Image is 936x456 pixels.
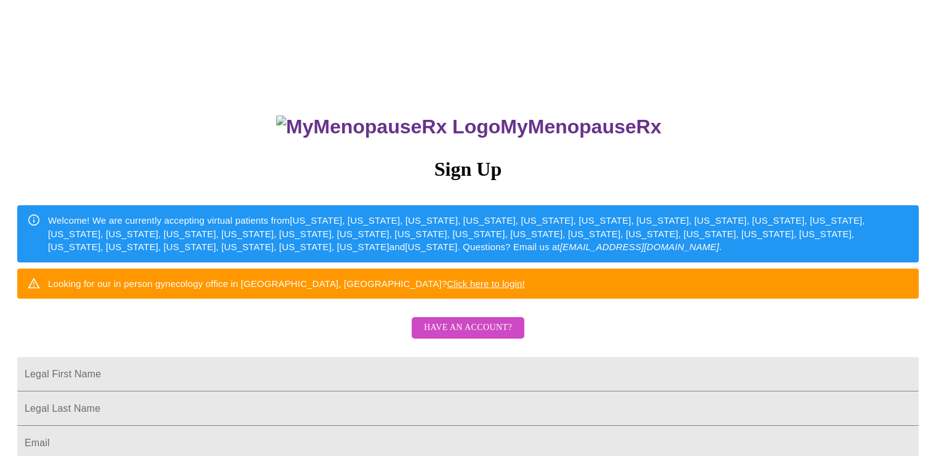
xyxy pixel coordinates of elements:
[19,116,919,138] h3: MyMenopauseRx
[276,116,500,138] img: MyMenopauseRx Logo
[48,272,525,295] div: Looking for our in person gynecology office in [GEOGRAPHIC_DATA], [GEOGRAPHIC_DATA]?
[412,317,524,339] button: Have an account?
[424,320,512,336] span: Have an account?
[48,209,909,258] div: Welcome! We are currently accepting virtual patients from [US_STATE], [US_STATE], [US_STATE], [US...
[409,331,527,341] a: Have an account?
[560,242,719,252] em: [EMAIL_ADDRESS][DOMAIN_NAME]
[17,158,919,181] h3: Sign Up
[447,278,525,289] a: Click here to login!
